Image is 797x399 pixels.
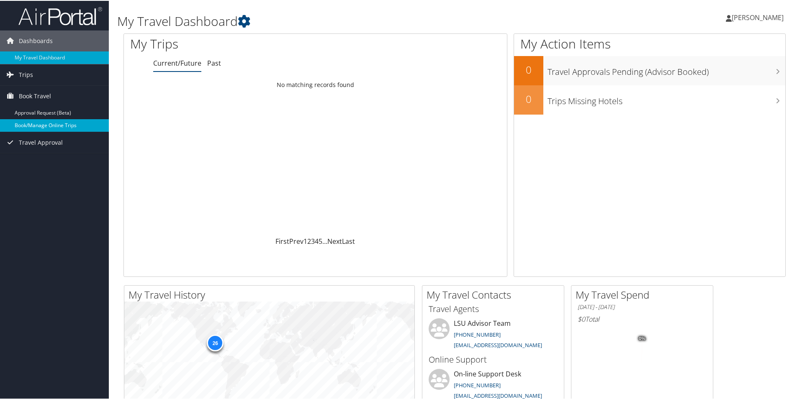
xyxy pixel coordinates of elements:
h6: Total [578,314,707,323]
h6: [DATE] - [DATE] [578,302,707,310]
span: Trips [19,64,33,84]
span: Dashboards [19,30,53,51]
h3: Online Support [429,353,558,365]
a: Past [207,58,221,67]
a: 1 [303,236,307,245]
span: Book Travel [19,85,51,106]
a: 2 [307,236,311,245]
a: [PHONE_NUMBER] [454,381,501,388]
a: Prev [289,236,303,245]
h3: Trips Missing Hotels [548,90,785,106]
li: LSU Advisor Team [424,317,562,352]
a: [EMAIL_ADDRESS][DOMAIN_NAME] [454,340,542,348]
h2: My Travel Spend [576,287,713,301]
span: [PERSON_NAME] [732,12,784,21]
a: 5 [319,236,322,245]
span: $0 [578,314,585,323]
img: airportal-logo.png [18,5,102,25]
div: 26 [207,334,224,350]
a: 0Trips Missing Hotels [514,84,785,114]
h1: My Travel Dashboard [117,12,567,29]
a: Current/Future [153,58,201,67]
h1: My Action Items [514,34,785,52]
a: First [275,236,289,245]
h2: 0 [514,62,543,76]
h2: 0 [514,91,543,105]
span: Travel Approval [19,131,63,152]
a: [PHONE_NUMBER] [454,330,501,338]
tspan: 0% [639,335,645,340]
a: Next [327,236,342,245]
a: Last [342,236,355,245]
h2: My Travel History [129,287,414,301]
a: 0Travel Approvals Pending (Advisor Booked) [514,55,785,84]
a: [PERSON_NAME] [726,4,792,29]
h3: Travel Agents [429,302,558,314]
td: No matching records found [124,77,507,92]
h3: Travel Approvals Pending (Advisor Booked) [548,61,785,77]
a: 4 [315,236,319,245]
a: [EMAIL_ADDRESS][DOMAIN_NAME] [454,391,542,399]
span: … [322,236,327,245]
h2: My Travel Contacts [427,287,564,301]
h1: My Trips [130,34,341,52]
a: 3 [311,236,315,245]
